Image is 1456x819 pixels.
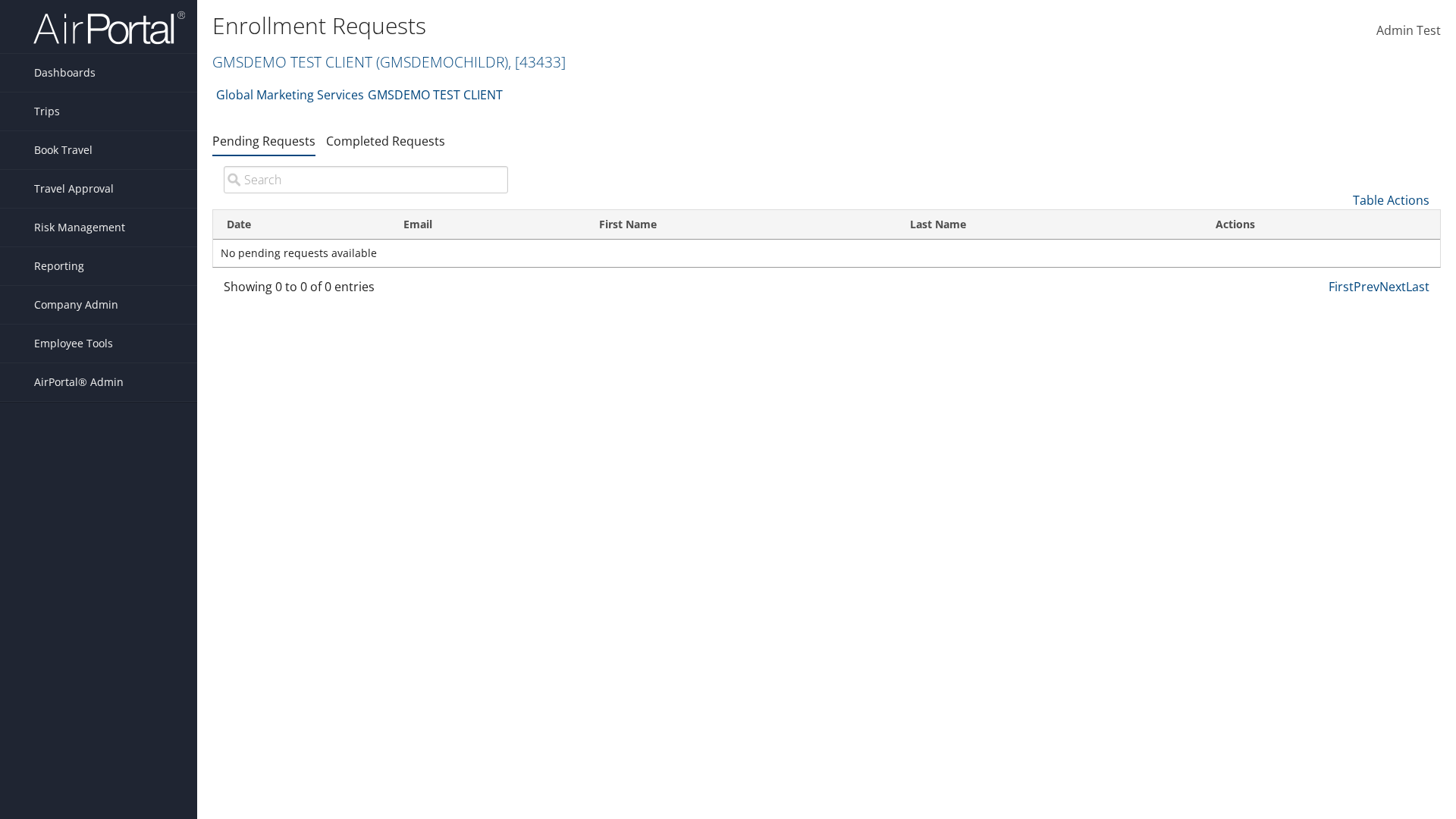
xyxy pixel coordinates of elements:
[1329,278,1354,295] a: First
[34,286,118,324] span: Company Admin
[33,10,185,45] img: airportal-logo.png
[213,240,1440,267] td: No pending requests available
[326,133,445,149] a: Completed Requests
[213,210,390,240] th: Date: activate to sort column descending
[1406,278,1429,295] a: Last
[34,209,125,246] span: Risk Management
[1376,8,1441,55] a: Admin Test
[1353,192,1429,209] a: Table Actions
[376,52,508,72] span: ( GMSDEMOCHILDR )
[224,278,508,303] div: Showing 0 to 0 of 0 entries
[508,52,566,72] span: , [ 43433 ]
[34,93,60,130] span: Trips
[34,325,113,362] span: Employee Tools
[212,52,566,72] a: GMSDEMO TEST CLIENT
[1379,278,1406,295] a: Next
[34,170,114,208] span: Travel Approval
[34,54,96,92] span: Dashboards
[216,80,364,110] a: Global Marketing Services
[212,10,1031,42] h1: Enrollment Requests
[1202,210,1440,240] th: Actions
[1376,22,1441,39] span: Admin Test
[368,80,503,110] a: GMSDEMO TEST CLIENT
[585,210,896,240] th: First Name: activate to sort column ascending
[34,363,124,401] span: AirPortal® Admin
[34,131,93,169] span: Book Travel
[390,210,585,240] th: Email: activate to sort column ascending
[1354,278,1379,295] a: Prev
[212,133,315,149] a: Pending Requests
[34,247,84,285] span: Reporting
[896,210,1202,240] th: Last Name: activate to sort column ascending
[224,166,508,193] input: Search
